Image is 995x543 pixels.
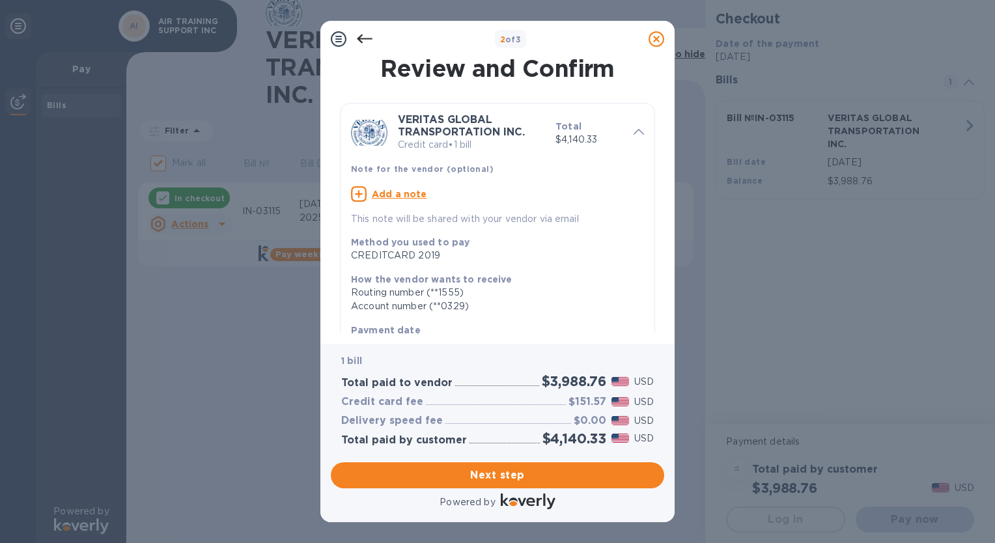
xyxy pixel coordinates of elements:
[634,395,654,409] p: USD
[555,121,582,132] b: Total
[634,432,654,445] p: USD
[611,434,629,443] img: USD
[351,164,494,174] b: Note for the vendor (optional)
[341,415,443,427] h3: Delivery speed fee
[341,467,654,483] span: Next step
[341,396,423,408] h3: Credit card fee
[568,396,606,408] h3: $151.57
[440,495,495,509] p: Powered by
[331,462,664,488] button: Next step
[341,355,362,366] b: 1 bill
[398,138,545,152] p: Credit card • 1 bill
[351,114,644,226] div: VERITAS GLOBAL TRANSPORTATION INC.Credit card•1 billTotal$4,140.33Note for the vendor (optional)A...
[501,494,555,509] img: Logo
[351,325,421,335] b: Payment date
[341,434,467,447] h3: Total paid by customer
[500,35,505,44] span: 2
[634,375,654,389] p: USD
[611,416,629,425] img: USD
[500,35,522,44] b: of 3
[372,189,427,199] u: Add a note
[398,113,525,138] b: VERITAS GLOBAL TRANSPORTATION INC.
[351,274,512,285] b: How the vendor wants to receive
[351,299,634,313] div: Account number (**0329)
[351,249,634,262] div: CREDITCARD 2019
[351,286,634,299] div: Routing number (**1555)
[542,430,606,447] h2: $4,140.33
[337,55,658,82] h1: Review and Confirm
[611,397,629,406] img: USD
[634,414,654,428] p: USD
[351,212,644,226] p: This note will be shared with your vendor via email
[555,133,623,146] p: $4,140.33
[574,415,606,427] h3: $0.00
[542,373,606,389] h2: $3,988.76
[611,377,629,386] img: USD
[351,237,469,247] b: Method you used to pay
[341,377,453,389] h3: Total paid to vendor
